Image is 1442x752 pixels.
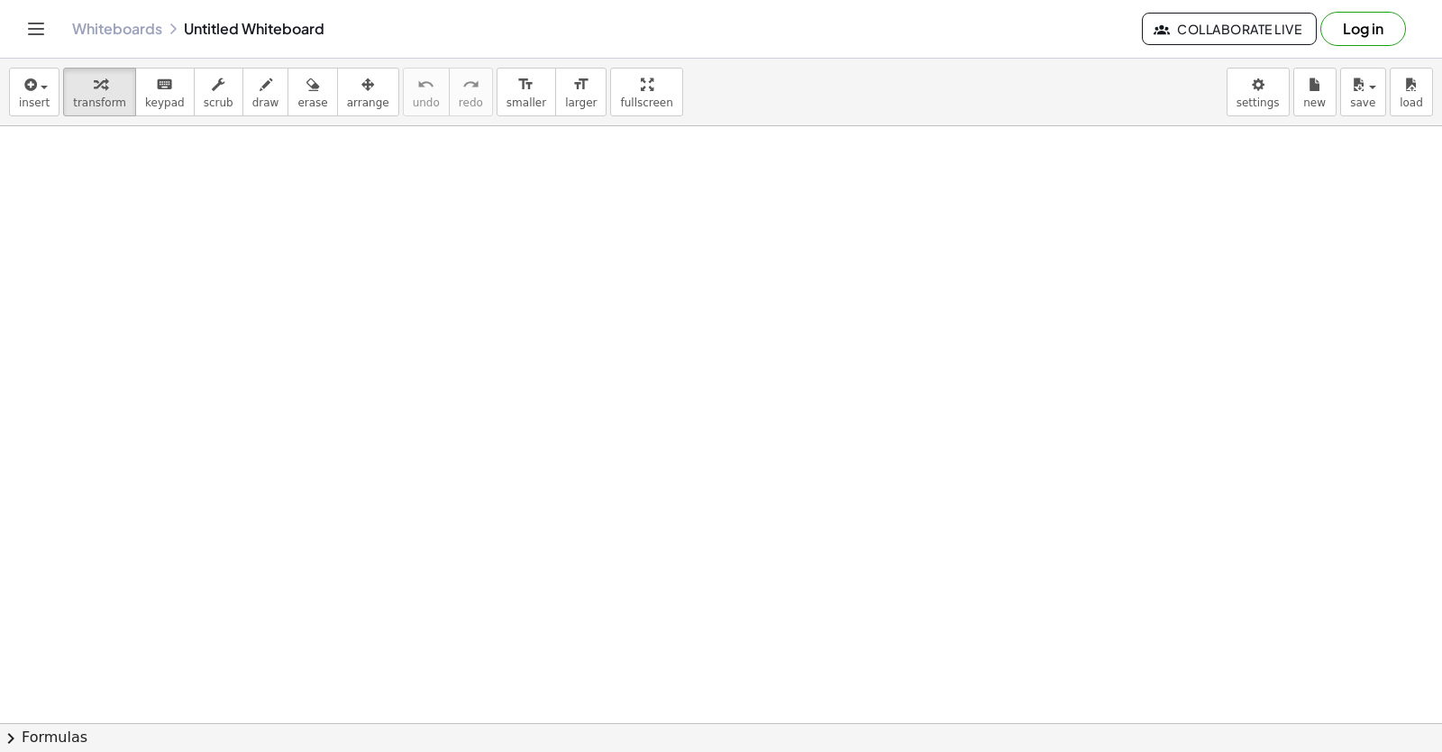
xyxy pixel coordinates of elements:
[22,14,50,43] button: Toggle navigation
[72,20,162,38] a: Whiteboards
[73,96,126,109] span: transform
[610,68,682,116] button: fullscreen
[1157,21,1301,37] span: Collaborate Live
[507,96,546,109] span: smaller
[1303,96,1326,109] span: new
[1350,96,1375,109] span: save
[1227,68,1290,116] button: settings
[413,96,440,109] span: undo
[462,74,479,96] i: redo
[555,68,607,116] button: format_sizelarger
[337,68,399,116] button: arrange
[1390,68,1433,116] button: load
[403,68,450,116] button: undoundo
[1293,68,1337,116] button: new
[19,96,50,109] span: insert
[459,96,483,109] span: redo
[417,74,434,96] i: undo
[204,96,233,109] span: scrub
[63,68,136,116] button: transform
[517,74,534,96] i: format_size
[287,68,337,116] button: erase
[194,68,243,116] button: scrub
[1237,96,1280,109] span: settings
[252,96,279,109] span: draw
[572,74,589,96] i: format_size
[242,68,289,116] button: draw
[620,96,672,109] span: fullscreen
[497,68,556,116] button: format_sizesmaller
[9,68,59,116] button: insert
[1142,13,1317,45] button: Collaborate Live
[449,68,493,116] button: redoredo
[1340,68,1386,116] button: save
[347,96,389,109] span: arrange
[1400,96,1423,109] span: load
[565,96,597,109] span: larger
[156,74,173,96] i: keyboard
[297,96,327,109] span: erase
[1320,12,1406,46] button: Log in
[145,96,185,109] span: keypad
[135,68,195,116] button: keyboardkeypad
